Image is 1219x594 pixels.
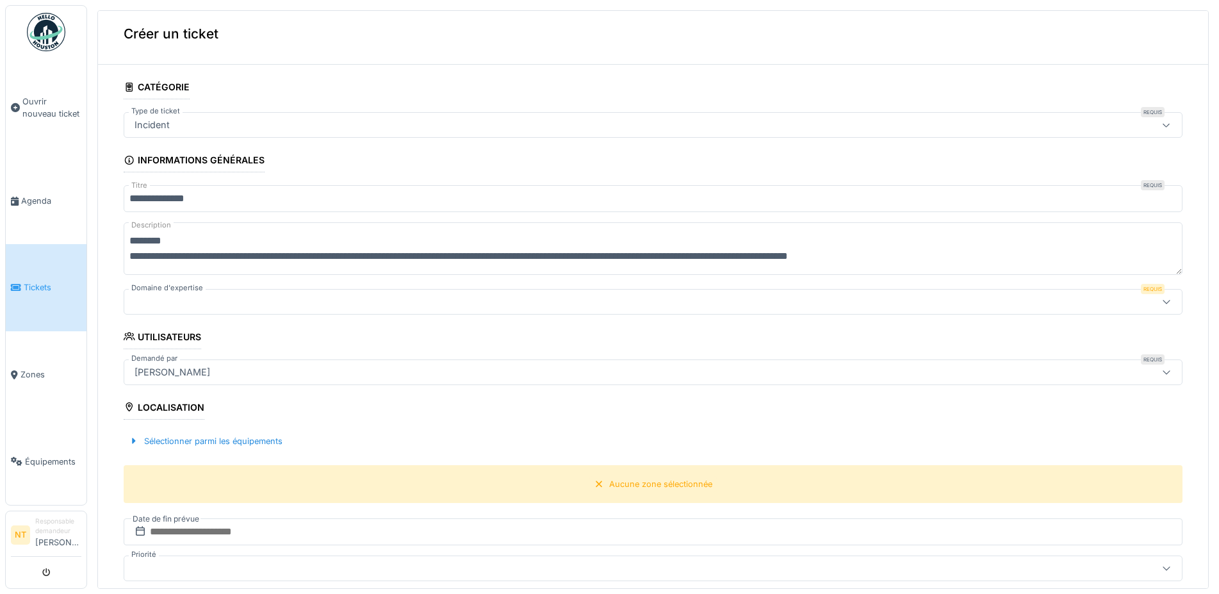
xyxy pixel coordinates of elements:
div: Incident [129,118,175,132]
label: Type de ticket [129,106,183,117]
label: Priorité [129,549,159,560]
div: Informations générales [124,151,265,172]
span: Agenda [21,195,81,207]
label: Description [129,217,174,233]
a: Agenda [6,158,86,245]
div: Sélectionner parmi les équipements [124,433,288,450]
a: NT Responsable demandeur[PERSON_NAME] [11,516,81,557]
div: [PERSON_NAME] [129,365,215,379]
a: Ouvrir nouveau ticket [6,58,86,158]
div: Requis [1141,354,1165,365]
div: Aucune zone sélectionnée [609,478,712,490]
label: Titre [129,180,150,191]
li: [PERSON_NAME] [35,516,81,554]
div: Localisation [124,398,204,420]
div: Responsable demandeur [35,516,81,536]
span: Ouvrir nouveau ticket [22,95,81,120]
span: Équipements [25,456,81,468]
a: Tickets [6,244,86,331]
a: Équipements [6,418,86,505]
span: Tickets [24,281,81,293]
div: Requis [1141,180,1165,190]
label: Demandé par [129,353,180,364]
div: Requis [1141,107,1165,117]
a: Zones [6,331,86,418]
div: Utilisateurs [124,327,201,349]
li: NT [11,525,30,545]
img: Badge_color-CXgf-gQk.svg [27,13,65,51]
div: Catégorie [124,78,190,99]
label: Date de fin prévue [131,512,200,526]
div: Requis [1141,284,1165,294]
div: Créer un ticket [98,3,1208,65]
label: Domaine d'expertise [129,283,206,293]
span: Zones [20,368,81,381]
